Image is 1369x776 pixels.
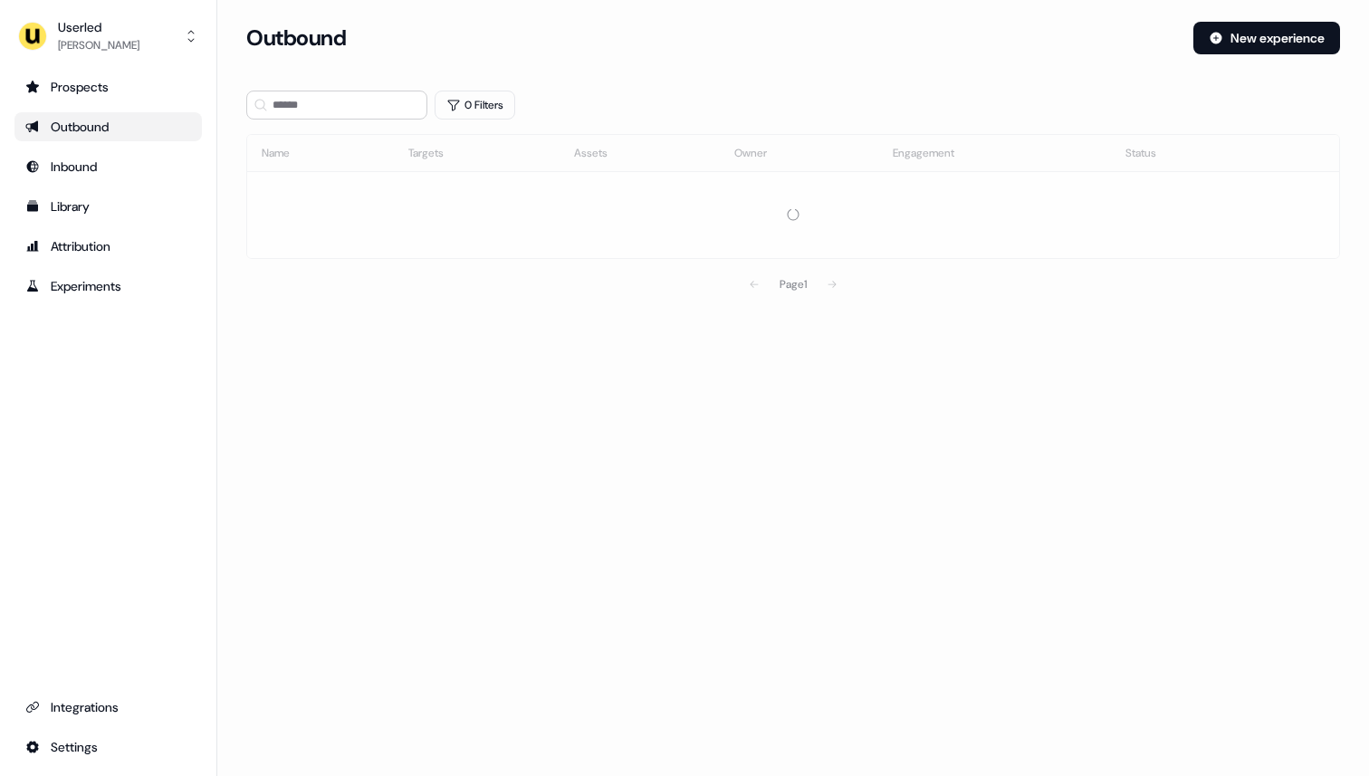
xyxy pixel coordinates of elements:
button: New experience [1193,22,1340,54]
div: Experiments [25,277,191,295]
div: [PERSON_NAME] [58,36,139,54]
button: Userled[PERSON_NAME] [14,14,202,58]
div: Inbound [25,158,191,176]
h3: Outbound [246,24,346,52]
a: Go to outbound experience [14,112,202,141]
div: Library [25,197,191,216]
button: 0 Filters [435,91,515,120]
a: Go to integrations [14,733,202,762]
a: Go to templates [14,192,202,221]
div: Integrations [25,698,191,716]
a: Go to integrations [14,693,202,722]
a: Go to experiments [14,272,202,301]
div: Outbound [25,118,191,136]
div: Prospects [25,78,191,96]
div: Userled [58,18,139,36]
a: Go to Inbound [14,152,202,181]
div: Settings [25,738,191,756]
a: Go to attribution [14,232,202,261]
a: Go to prospects [14,72,202,101]
div: Attribution [25,237,191,255]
